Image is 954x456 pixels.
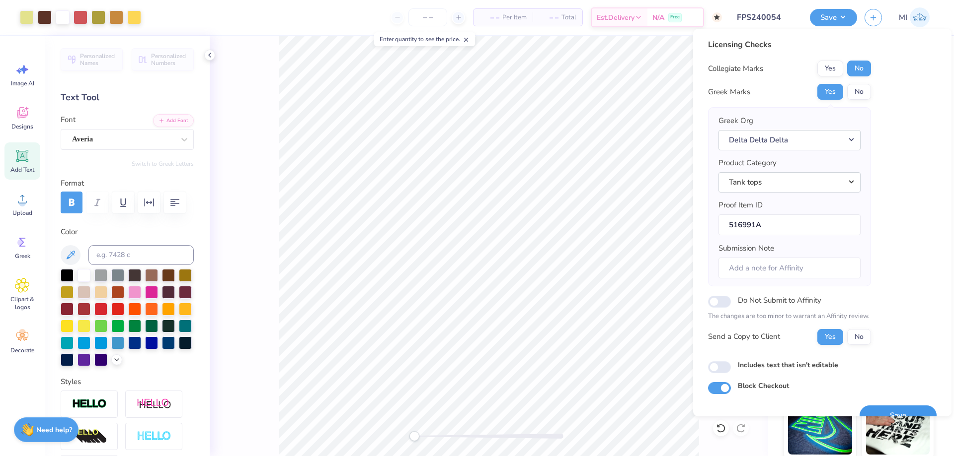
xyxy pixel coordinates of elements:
[860,405,937,426] button: Save
[718,130,861,150] button: Delta Delta Delta
[11,123,33,130] span: Designs
[408,8,447,26] input: – –
[88,245,194,265] input: e.g. 7428 c
[539,12,558,23] span: – –
[137,431,171,442] img: Negative Space
[597,12,635,23] span: Est. Delivery
[61,91,194,104] div: Text Tool
[910,7,930,27] img: Mark Isaac
[718,243,774,254] label: Submission Note
[708,331,780,342] div: Send a Copy to Client
[708,63,763,74] div: Collegiate Marks
[479,12,499,23] span: – –
[708,312,871,322] p: The changes are too minor to warrant an Affinity review.
[561,12,576,23] span: Total
[61,376,81,388] label: Styles
[137,398,171,410] img: Shadow
[6,295,39,311] span: Clipart & logos
[132,160,194,168] button: Switch to Greek Letters
[718,199,763,211] label: Proof Item ID
[847,329,871,345] button: No
[718,115,753,127] label: Greek Org
[738,381,789,391] label: Block Checkout
[670,14,680,21] span: Free
[10,346,34,354] span: Decorate
[132,48,194,71] button: Personalized Numbers
[72,398,107,410] img: Stroke
[80,53,117,66] span: Personalized Names
[810,9,857,26] button: Save
[502,12,527,23] span: Per Item
[61,114,76,126] label: Font
[708,86,750,98] div: Greek Marks
[374,32,475,46] div: Enter quantity to see the price.
[72,429,107,445] img: 3D Illusion
[151,53,188,66] span: Personalized Numbers
[866,405,930,455] img: Water based Ink
[15,252,30,260] span: Greek
[729,7,802,27] input: Untitled Design
[153,114,194,127] button: Add Font
[718,172,861,193] button: Tank tops
[61,178,194,189] label: Format
[817,84,843,100] button: Yes
[61,48,123,71] button: Personalized Names
[12,209,32,217] span: Upload
[61,226,194,238] label: Color
[738,294,821,307] label: Do Not Submit to Affinity
[652,12,664,23] span: N/A
[11,79,34,87] span: Image AI
[36,425,72,435] strong: Need help?
[738,360,838,370] label: Includes text that isn't editable
[708,39,871,51] div: Licensing Checks
[409,431,419,441] div: Accessibility label
[894,7,934,27] a: MI
[817,329,843,345] button: Yes
[718,157,777,169] label: Product Category
[10,166,34,174] span: Add Text
[718,258,861,279] input: Add a note for Affinity
[847,84,871,100] button: No
[847,61,871,76] button: No
[817,61,843,76] button: Yes
[788,405,852,455] img: Glow in the Dark Ink
[899,12,907,23] span: MI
